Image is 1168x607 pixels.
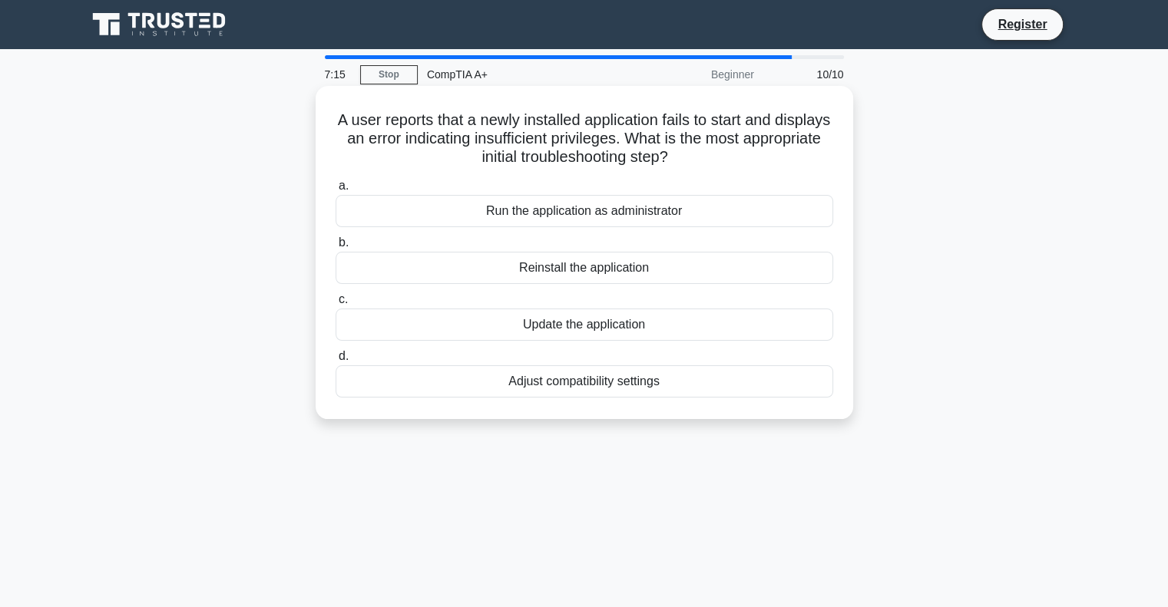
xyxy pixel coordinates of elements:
span: a. [339,179,349,192]
span: d. [339,349,349,362]
div: 7:15 [316,59,360,90]
div: Reinstall the application [336,252,833,284]
div: Update the application [336,308,833,341]
div: 10/10 [763,59,853,90]
div: Beginner [629,59,763,90]
div: Run the application as administrator [336,195,833,227]
div: CompTIA A+ [418,59,629,90]
h5: A user reports that a newly installed application fails to start and displays an error indicating... [334,111,835,167]
div: Adjust compatibility settings [336,365,833,398]
span: b. [339,236,349,249]
a: Stop [360,65,418,84]
a: Register [988,15,1056,34]
span: c. [339,292,348,305]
